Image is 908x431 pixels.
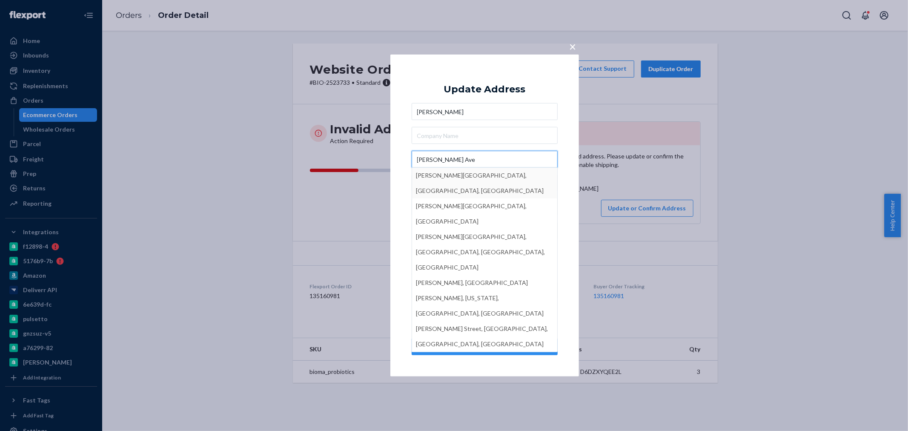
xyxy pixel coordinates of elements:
div: [PERSON_NAME][GEOGRAPHIC_DATA], [GEOGRAPHIC_DATA], [GEOGRAPHIC_DATA] [416,168,553,198]
div: [PERSON_NAME], [GEOGRAPHIC_DATA][PERSON_NAME], [US_STATE], [GEOGRAPHIC_DATA], [GEOGRAPHIC_DATA] [416,275,553,321]
div: [PERSON_NAME][GEOGRAPHIC_DATA], [GEOGRAPHIC_DATA] [416,198,553,229]
div: [PERSON_NAME][GEOGRAPHIC_DATA], [GEOGRAPHIC_DATA], [GEOGRAPHIC_DATA], [GEOGRAPHIC_DATA] [416,229,553,275]
input: [PERSON_NAME][GEOGRAPHIC_DATA], [GEOGRAPHIC_DATA], [GEOGRAPHIC_DATA][PERSON_NAME][GEOGRAPHIC_DATA... [412,151,558,168]
div: Update Address [444,84,525,95]
span: × [570,39,576,54]
input: First & Last Name [412,103,558,120]
div: [PERSON_NAME] Street, [GEOGRAPHIC_DATA], [GEOGRAPHIC_DATA], [GEOGRAPHIC_DATA] [416,321,553,352]
input: Company Name [412,127,558,144]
